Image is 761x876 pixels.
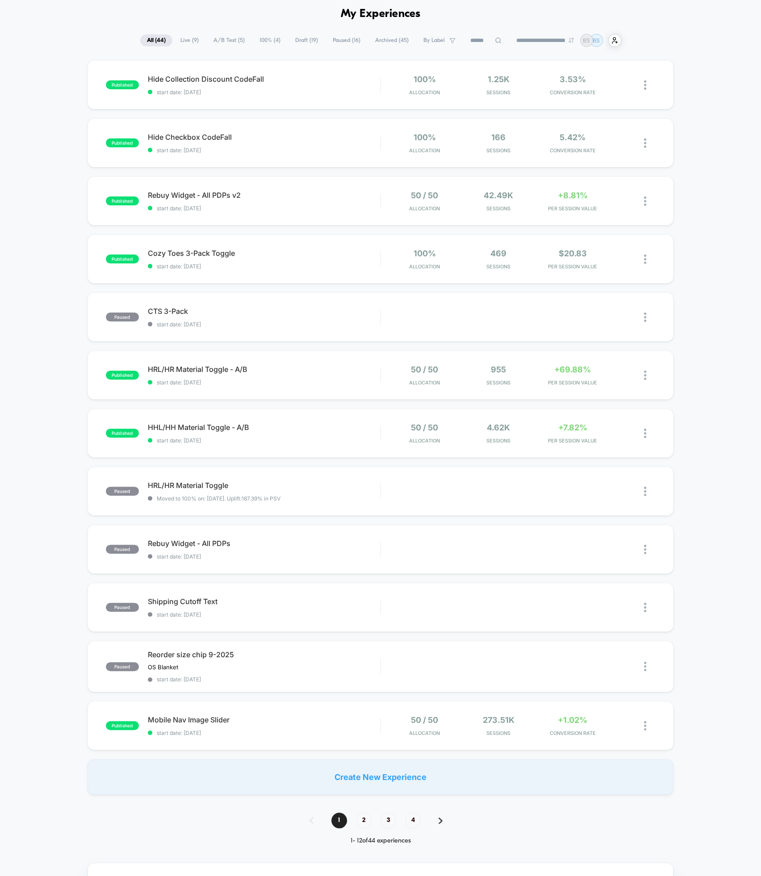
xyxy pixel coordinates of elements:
[106,196,139,205] span: published
[414,249,436,258] span: 100%
[148,715,380,724] span: Mobile Nav Image Slider
[558,715,587,725] span: +1.02%
[554,365,591,374] span: +69.88%
[106,429,139,438] span: published
[341,8,421,21] h1: My Experiences
[464,380,533,386] span: Sessions
[411,423,438,432] span: 50 / 50
[148,650,380,659] span: Reorder size chip 9-2025
[106,603,139,612] span: paused
[538,438,607,444] span: PER SESSION VALUE
[644,80,646,90] img: close
[409,147,440,154] span: Allocation
[331,813,347,828] span: 1
[148,365,380,374] span: HRL/HR Material Toggle - A/B
[484,191,513,200] span: 42.49k
[148,147,380,154] span: start date: [DATE]
[644,196,646,206] img: close
[148,423,380,432] span: HHL/HH Material Toggle - A/B
[106,487,139,496] span: paused
[148,730,380,736] span: start date: [DATE]
[106,545,139,554] span: paused
[491,365,506,374] span: 955
[644,545,646,554] img: close
[644,487,646,496] img: close
[538,147,607,154] span: CONVERSION RATE
[557,191,587,200] span: +8.81%
[207,34,251,46] span: A/B Test ( 5 )
[106,721,139,730] span: published
[558,423,587,432] span: +7.82%
[464,438,533,444] span: Sessions
[487,423,510,432] span: 4.62k
[569,38,574,43] img: end
[409,263,440,270] span: Allocation
[380,813,396,828] span: 3
[583,37,590,44] p: BS
[368,34,415,46] span: Archived ( 45 )
[538,205,607,212] span: PER SESSION VALUE
[409,730,440,736] span: Allocation
[558,249,586,258] span: $20.83
[148,539,380,548] span: Rebuy Widget - All PDPs
[464,205,533,212] span: Sessions
[148,481,380,490] span: HRL/HR Material Toggle
[644,721,646,730] img: close
[538,89,607,96] span: CONVERSION RATE
[538,730,607,736] span: CONVERSION RATE
[148,597,380,606] span: Shipping Cutoff Text
[414,133,436,142] span: 100%
[174,34,205,46] span: Live ( 9 )
[464,730,533,736] span: Sessions
[483,715,514,725] span: 273.51k
[106,371,139,380] span: published
[411,365,438,374] span: 50 / 50
[148,249,380,258] span: Cozy Toes 3-Pack Toggle
[423,37,445,44] span: By Label
[490,249,506,258] span: 469
[644,138,646,148] img: close
[411,715,438,725] span: 50 / 50
[148,379,380,386] span: start date: [DATE]
[148,307,380,316] span: CTS 3-Pack
[106,254,139,263] span: published
[644,371,646,380] img: close
[148,191,380,200] span: Rebuy Widget - All PDPs v2
[289,34,325,46] span: Draft ( 19 )
[148,133,380,142] span: Hide Checkbox CodeFall
[559,75,585,84] span: 3.53%
[464,263,533,270] span: Sessions
[148,553,380,560] span: start date: [DATE]
[106,80,139,89] span: published
[644,662,646,671] img: close
[148,205,380,212] span: start date: [DATE]
[409,89,440,96] span: Allocation
[464,89,533,96] span: Sessions
[157,495,280,502] span: Moved to 100% on: [DATE] . Uplift: 187.39% in PSV
[560,133,585,142] span: 5.42%
[488,75,510,84] span: 1.25k
[356,813,372,828] span: 2
[148,75,380,83] span: Hide Collection Discount CodeFall
[148,676,380,683] span: start date: [DATE]
[253,34,287,46] span: 100% ( 4 )
[644,603,646,612] img: close
[409,380,440,386] span: Allocation
[148,437,380,444] span: start date: [DATE]
[411,191,438,200] span: 50 / 50
[409,438,440,444] span: Allocation
[538,380,607,386] span: PER SESSION VALUE
[644,254,646,264] img: close
[409,205,440,212] span: Allocation
[644,313,646,322] img: close
[148,321,380,328] span: start date: [DATE]
[464,147,533,154] span: Sessions
[301,837,460,845] div: 1 - 12 of 44 experiences
[148,611,380,618] span: start date: [DATE]
[405,813,421,828] span: 4
[644,429,646,438] img: close
[148,263,380,270] span: start date: [DATE]
[88,759,673,795] div: Create New Experience
[140,34,172,46] span: All ( 44 )
[439,818,443,824] img: pagination forward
